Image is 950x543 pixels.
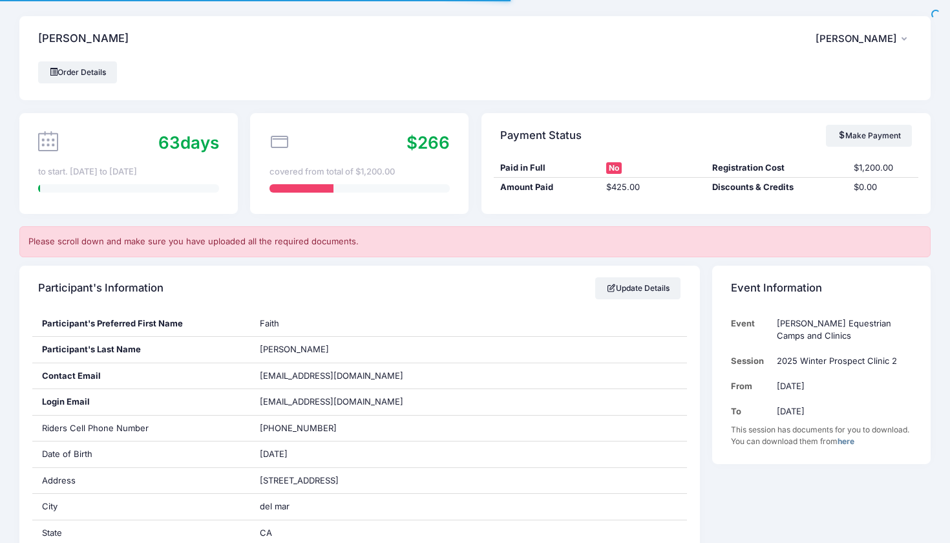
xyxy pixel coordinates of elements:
div: $425.00 [600,181,706,194]
span: [EMAIL_ADDRESS][DOMAIN_NAME] [260,370,403,381]
div: $0.00 [847,181,918,194]
div: Login Email [32,389,251,415]
div: Paid in Full [494,162,600,175]
span: del mar [260,501,290,511]
div: covered from total of $1,200.00 [269,165,450,178]
span: [PERSON_NAME] [816,33,897,45]
h4: [PERSON_NAME] [38,21,129,58]
td: Session [731,348,770,374]
td: [DATE] [770,399,912,424]
div: Address [32,468,251,494]
span: 63 [158,133,180,153]
div: Date of Birth [32,442,251,467]
h4: Payment Status [500,117,582,154]
div: Riders Cell Phone Number [32,416,251,442]
div: Participant's Preferred First Name [32,311,251,337]
td: To [731,399,770,424]
span: CA [260,527,272,538]
div: Amount Paid [494,181,600,194]
a: Order Details [38,61,117,83]
h4: Event Information [731,270,822,306]
td: Event [731,311,770,349]
div: Discounts & Credits [706,181,847,194]
div: to start. [DATE] to [DATE] [38,165,218,178]
span: $266 [406,133,450,153]
td: [DATE] [770,374,912,399]
span: [DATE] [260,449,288,459]
span: [EMAIL_ADDRESS][DOMAIN_NAME] [260,396,421,409]
span: [PERSON_NAME] [260,344,329,354]
div: Please scroll down and make sure you have uploaded all the required documents. [19,226,931,257]
div: $1,200.00 [847,162,918,175]
td: 2025 Winter Prospect Clinic 2 [770,348,912,374]
span: [STREET_ADDRESS] [260,475,339,485]
div: This session has documents for you to download. You can download them from [731,424,911,447]
a: Update Details [595,277,681,299]
div: Registration Cost [706,162,847,175]
a: here [838,436,854,446]
div: days [158,130,219,155]
span: No [606,162,622,174]
a: Make Payment [826,125,912,147]
div: Contact Email [32,363,251,389]
h4: Participant's Information [38,270,164,306]
div: Participant's Last Name [32,337,251,363]
span: Faith [260,318,279,328]
td: From [731,374,770,399]
div: City [32,494,251,520]
button: [PERSON_NAME] [816,24,912,54]
span: [PHONE_NUMBER] [260,423,337,433]
td: [PERSON_NAME] Equestrian Camps and Clinics [770,311,912,349]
